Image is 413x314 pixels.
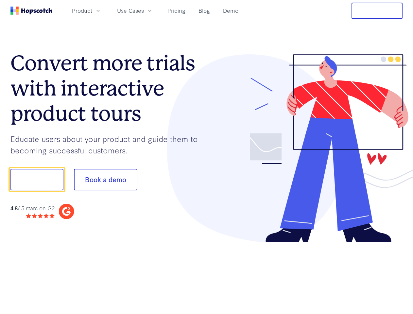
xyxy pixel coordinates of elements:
h1: Convert more trials with interactive product tours [10,51,207,126]
a: Demo [220,5,241,16]
button: Show me! [10,169,63,190]
span: Product [72,7,92,15]
a: Pricing [165,5,188,16]
button: Use Cases [113,5,157,16]
a: Blog [196,5,213,16]
div: / 5 stars on G2 [10,204,55,212]
strong: 4.8 [10,204,18,212]
button: Free Trial [352,3,403,19]
span: Use Cases [117,7,144,15]
a: Home [10,7,52,15]
p: Educate users about your product and guide them to becoming successful customers. [10,133,207,156]
button: Product [68,5,105,16]
button: Book a demo [74,169,137,190]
